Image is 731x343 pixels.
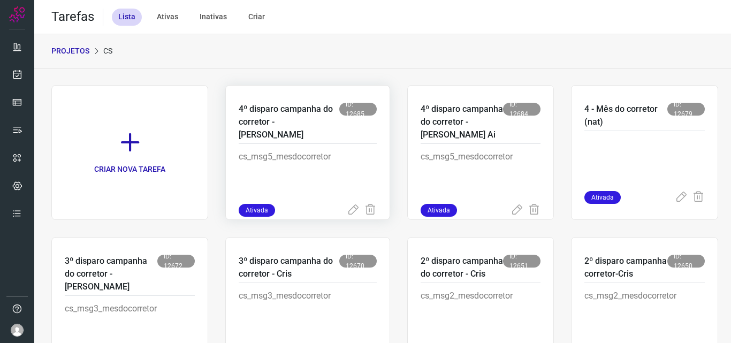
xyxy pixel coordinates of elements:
[94,164,165,175] p: CRIAR NOVA TAREFA
[421,289,540,343] p: cs_msg2_mesdocorretor
[65,255,157,293] p: 3º disparo campanha do corretor - [PERSON_NAME]
[503,255,540,268] span: ID: 12651
[339,103,377,116] span: ID: 12685
[667,255,705,268] span: ID: 12650
[584,289,705,343] p: cs_msg2_mesdocorretor
[150,9,185,26] div: Ativas
[503,103,540,116] span: ID: 12684
[239,150,377,204] p: cs_msg5_mesdocorretor
[51,85,208,220] a: CRIAR NOVA TAREFA
[193,9,233,26] div: Inativas
[339,255,377,268] span: ID: 12670
[421,150,540,204] p: cs_msg5_mesdocorretor
[584,255,667,280] p: 2º disparo campanha corretor-Cris
[112,9,142,26] div: Lista
[103,45,112,57] p: CS
[421,255,503,280] p: 2º disparo campanha do corretor - Cris
[421,204,457,217] span: Ativada
[11,324,24,337] img: avatar-user-boy.jpg
[51,45,89,57] p: PROJETOS
[9,6,25,22] img: Logo
[157,255,195,268] span: ID: 12672
[239,103,339,141] p: 4º disparo campanha do corretor - [PERSON_NAME]
[239,289,377,343] p: cs_msg3_mesdocorretor
[584,103,667,128] p: 4 - Mês do corretor (nat)
[421,103,503,141] p: 4º disparo campanha do corretor - [PERSON_NAME] Ai
[239,255,339,280] p: 3º disparo campanha do corretor - Cris
[51,9,94,25] h2: Tarefas
[242,9,271,26] div: Criar
[584,191,621,204] span: Ativada
[239,204,275,217] span: Ativada
[667,103,705,116] span: ID: 12679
